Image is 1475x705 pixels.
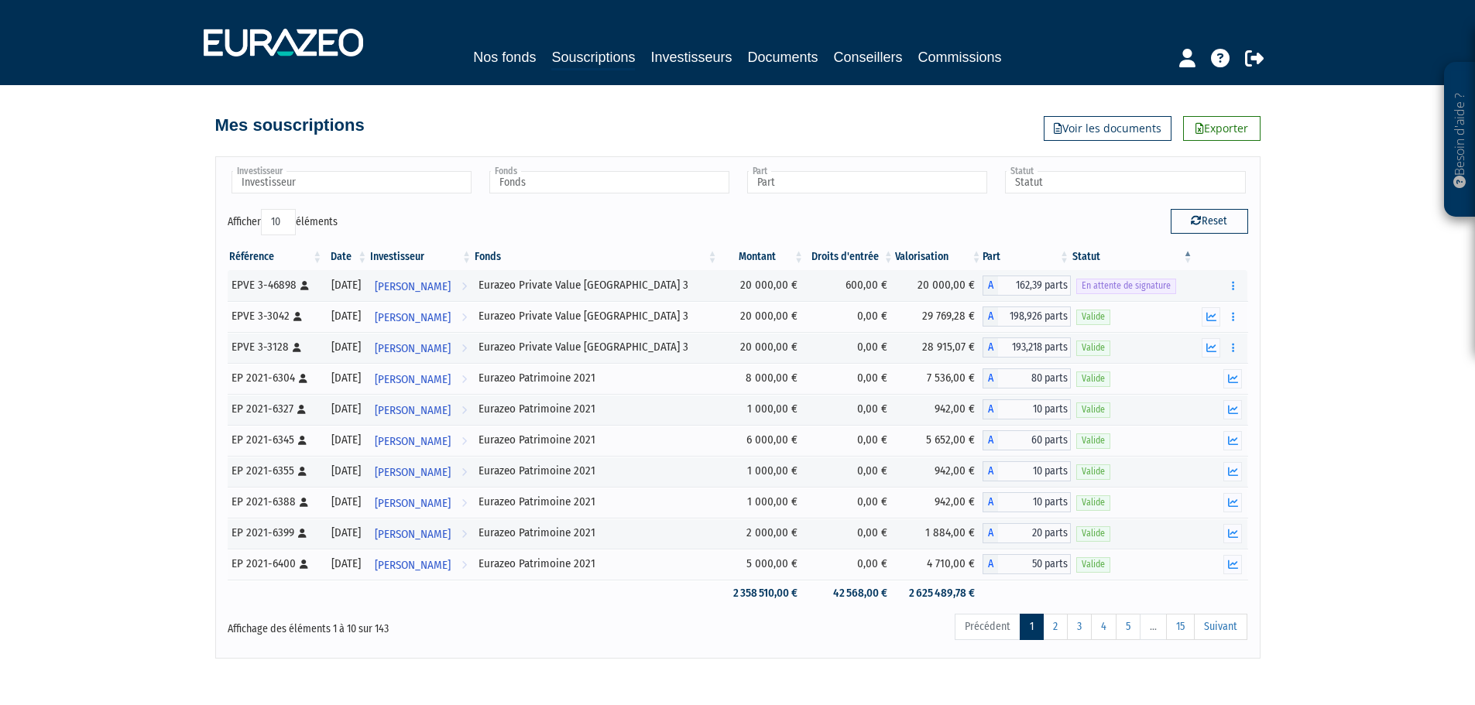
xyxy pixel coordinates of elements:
[329,494,363,510] div: [DATE]
[298,436,307,445] i: [Français] Personne physique
[261,209,296,235] select: Afficheréléments
[834,46,903,68] a: Conseillers
[719,244,805,270] th: Montant: activer pour trier la colonne par ordre croissant
[473,46,536,68] a: Nos fonds
[983,554,1071,574] div: A - Eurazeo Patrimoine 2021
[479,525,714,541] div: Eurazeo Patrimoine 2021
[918,46,1002,68] a: Commissions
[895,394,983,425] td: 942,00 €
[983,275,1071,296] div: A - Eurazeo Private Value Europe 3
[719,580,805,607] td: 2 358 510,00 €
[232,494,319,510] div: EP 2021-6388
[461,458,467,487] i: Voir l'investisseur
[461,396,467,425] i: Voir l'investisseur
[329,556,363,572] div: [DATE]
[228,244,324,270] th: Référence : activer pour trier la colonne par ordre croissant
[895,363,983,394] td: 7 536,00 €
[375,272,451,301] span: [PERSON_NAME]
[461,272,467,301] i: Voir l'investisseur
[895,425,983,456] td: 5 652,00 €
[232,401,319,417] div: EP 2021-6327
[300,560,308,569] i: [Français] Personne physique
[1076,371,1110,386] span: Valide
[228,209,338,235] label: Afficher éléments
[983,368,998,388] span: A
[1020,614,1044,640] a: 1
[805,487,895,518] td: 0,00 €
[461,365,467,394] i: Voir l'investisseur
[293,312,302,321] i: [Français] Personne physique
[369,549,473,580] a: [PERSON_NAME]
[983,399,1071,419] div: A - Eurazeo Patrimoine 2021
[805,270,895,301] td: 600,00 €
[719,270,805,301] td: 20 000,00 €
[375,551,451,580] span: [PERSON_NAME]
[998,523,1071,543] span: 20 parts
[329,463,363,479] div: [DATE]
[983,337,998,358] span: A
[369,487,473,518] a: [PERSON_NAME]
[719,394,805,425] td: 1 000,00 €
[232,463,319,479] div: EP 2021-6355
[369,425,473,456] a: [PERSON_NAME]
[1116,614,1141,640] a: 5
[473,244,719,270] th: Fonds: activer pour trier la colonne par ordre croissant
[329,525,363,541] div: [DATE]
[232,370,319,386] div: EP 2021-6304
[1067,614,1092,640] a: 3
[369,518,473,549] a: [PERSON_NAME]
[983,337,1071,358] div: A - Eurazeo Private Value Europe 3
[1076,279,1176,293] span: En attente de signature
[983,461,1071,481] div: A - Eurazeo Patrimoine 2021
[300,498,308,507] i: [Français] Personne physique
[375,520,451,549] span: [PERSON_NAME]
[1194,614,1247,640] a: Suivant
[983,430,998,450] span: A
[324,244,369,270] th: Date: activer pour trier la colonne par ordre croissant
[479,401,714,417] div: Eurazeo Patrimoine 2021
[719,332,805,363] td: 20 000,00 €
[232,308,319,324] div: EPVE 3-3042
[895,487,983,518] td: 942,00 €
[805,332,895,363] td: 0,00 €
[204,29,363,56] img: 1732889491-logotype_eurazeo_blanc_rvb.png
[805,549,895,580] td: 0,00 €
[329,277,363,293] div: [DATE]
[805,580,895,607] td: 42 568,00 €
[232,339,319,355] div: EPVE 3-3128
[983,306,998,327] span: A
[375,365,451,394] span: [PERSON_NAME]
[895,549,983,580] td: 4 710,00 €
[1076,495,1110,510] span: Valide
[479,370,714,386] div: Eurazeo Patrimoine 2021
[895,332,983,363] td: 28 915,07 €
[300,281,309,290] i: [Français] Personne physique
[298,467,307,476] i: [Français] Personne physique
[329,339,363,355] div: [DATE]
[1076,310,1110,324] span: Valide
[998,399,1071,419] span: 10 parts
[983,244,1071,270] th: Part: activer pour trier la colonne par ordre croissant
[232,277,319,293] div: EPVE 3-46898
[461,520,467,549] i: Voir l'investisseur
[479,463,714,479] div: Eurazeo Patrimoine 2021
[369,244,473,270] th: Investisseur: activer pour trier la colonne par ordre croissant
[983,368,1071,388] div: A - Eurazeo Patrimoine 2021
[998,430,1071,450] span: 60 parts
[1076,464,1110,479] span: Valide
[719,301,805,332] td: 20 000,00 €
[232,525,319,541] div: EP 2021-6399
[1166,614,1195,640] a: 15
[1071,244,1194,270] th: Statut : activer pour trier la colonne par ordre d&eacute;croissant
[461,489,467,518] i: Voir l'investisseur
[369,301,473,332] a: [PERSON_NAME]
[369,394,473,425] a: [PERSON_NAME]
[298,529,307,538] i: [Français] Personne physique
[215,116,365,135] h4: Mes souscriptions
[232,556,319,572] div: EP 2021-6400
[895,518,983,549] td: 1 884,00 €
[1044,116,1171,141] a: Voir les documents
[1183,116,1261,141] a: Exporter
[719,363,805,394] td: 8 000,00 €
[719,487,805,518] td: 1 000,00 €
